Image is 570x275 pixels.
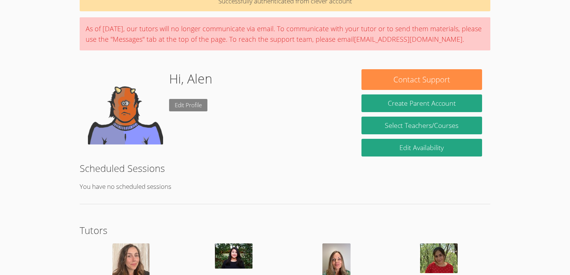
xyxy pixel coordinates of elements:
a: Edit Availability [361,139,482,156]
button: Create Parent Account [361,94,482,112]
img: Jessica%20Prado.jpg [420,243,458,273]
button: Contact Support [361,69,482,90]
div: As of [DATE], our tutors will no longer communicate via email. To communicate with your tutor or ... [80,17,490,50]
h2: Scheduled Sessions [80,161,490,175]
h2: Tutors [80,223,490,237]
img: default.png [88,69,163,144]
a: Select Teachers/Courses [361,117,482,134]
h1: Hi, Alen [169,69,212,88]
a: Edit Profile [169,99,207,111]
img: IMG_0561.jpeg [215,243,252,269]
p: You have no scheduled sessions [80,181,490,192]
